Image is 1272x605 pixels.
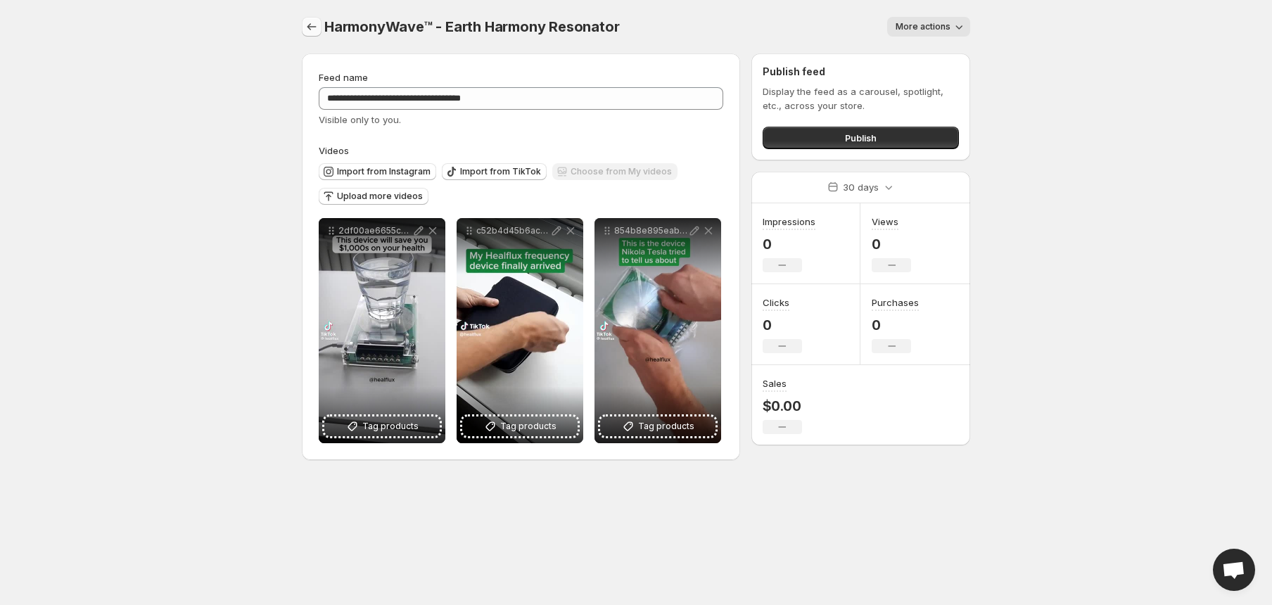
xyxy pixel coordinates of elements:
[338,225,412,236] p: 2df00ae6655c4427b597b541d23a8a4f
[896,21,950,32] span: More actions
[845,131,877,145] span: Publish
[337,166,431,177] span: Import from Instagram
[763,317,802,333] p: 0
[457,218,583,443] div: c52b4d45b6ac408d94ae7d99002fe061Tag products
[763,127,959,149] button: Publish
[324,18,619,35] span: HarmonyWave™ - Earth Harmony Resonator
[1213,549,1255,591] a: Open chat
[872,295,919,310] h3: Purchases
[302,17,322,37] button: Settings
[872,215,898,229] h3: Views
[462,416,578,436] button: Tag products
[476,225,549,236] p: c52b4d45b6ac408d94ae7d99002fe061
[500,419,556,433] span: Tag products
[319,114,401,125] span: Visible only to you.
[638,419,694,433] span: Tag products
[319,218,445,443] div: 2df00ae6655c4427b597b541d23a8a4fTag products
[763,295,789,310] h3: Clicks
[362,419,419,433] span: Tag products
[843,180,879,194] p: 30 days
[319,145,349,156] span: Videos
[614,225,687,236] p: 854b8e895eab47febfdaf960d06e71e1
[887,17,970,37] button: More actions
[460,166,541,177] span: Import from TikTok
[763,236,815,253] p: 0
[324,416,440,436] button: Tag products
[319,188,428,205] button: Upload more videos
[872,236,911,253] p: 0
[319,72,368,83] span: Feed name
[319,163,436,180] button: Import from Instagram
[337,191,423,202] span: Upload more videos
[763,65,959,79] h2: Publish feed
[763,84,959,113] p: Display the feed as a carousel, spotlight, etc., across your store.
[763,397,802,414] p: $0.00
[872,317,919,333] p: 0
[600,416,715,436] button: Tag products
[442,163,547,180] button: Import from TikTok
[594,218,721,443] div: 854b8e895eab47febfdaf960d06e71e1Tag products
[763,376,787,390] h3: Sales
[763,215,815,229] h3: Impressions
